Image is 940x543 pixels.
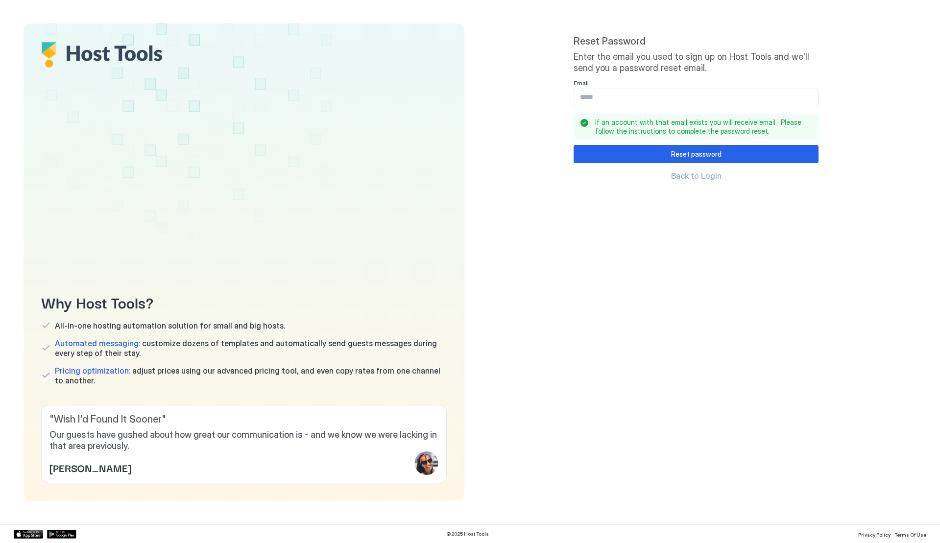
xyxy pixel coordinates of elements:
[41,291,447,313] span: Why Host Tools?
[14,530,43,539] a: App Store
[858,532,891,538] span: Privacy Policy
[574,171,819,181] a: Back to Login
[574,79,589,87] span: Email
[894,532,926,538] span: Terms Of Use
[671,171,722,181] span: Back to Login
[55,321,285,331] span: All-in-one hosting automation solution for small and big hosts.
[595,118,807,135] span: If an account with that email exists you will receive email. Please follow the instructions to co...
[574,89,818,106] input: Input Field
[415,451,438,475] div: profile
[574,35,819,47] span: Reset Password
[55,338,447,358] span: customize dozens of templates and automatically send guests messages during every step of their s...
[574,145,819,163] button: Reset password
[49,429,438,451] span: Our guests have gushed about how great our communication is - and we know we were lacking in that...
[858,529,891,539] a: Privacy Policy
[894,529,926,539] a: Terms Of Use
[671,149,722,159] div: Reset password
[55,366,130,376] span: Pricing optimization:
[55,366,447,385] span: adjust prices using our advanced pricing tool, and even copy rates from one channel to another.
[10,510,33,533] iframe: Intercom live chat
[446,531,489,537] span: © 2025 Host Tools
[574,51,819,73] span: Enter the email you used to sign up on Host Tools and we'll send you a password reset email.
[49,413,438,425] span: " Wish I'd Found It Sooner "
[47,530,76,539] a: Google Play Store
[49,460,131,475] span: [PERSON_NAME]
[55,338,140,348] span: Automated messaging:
